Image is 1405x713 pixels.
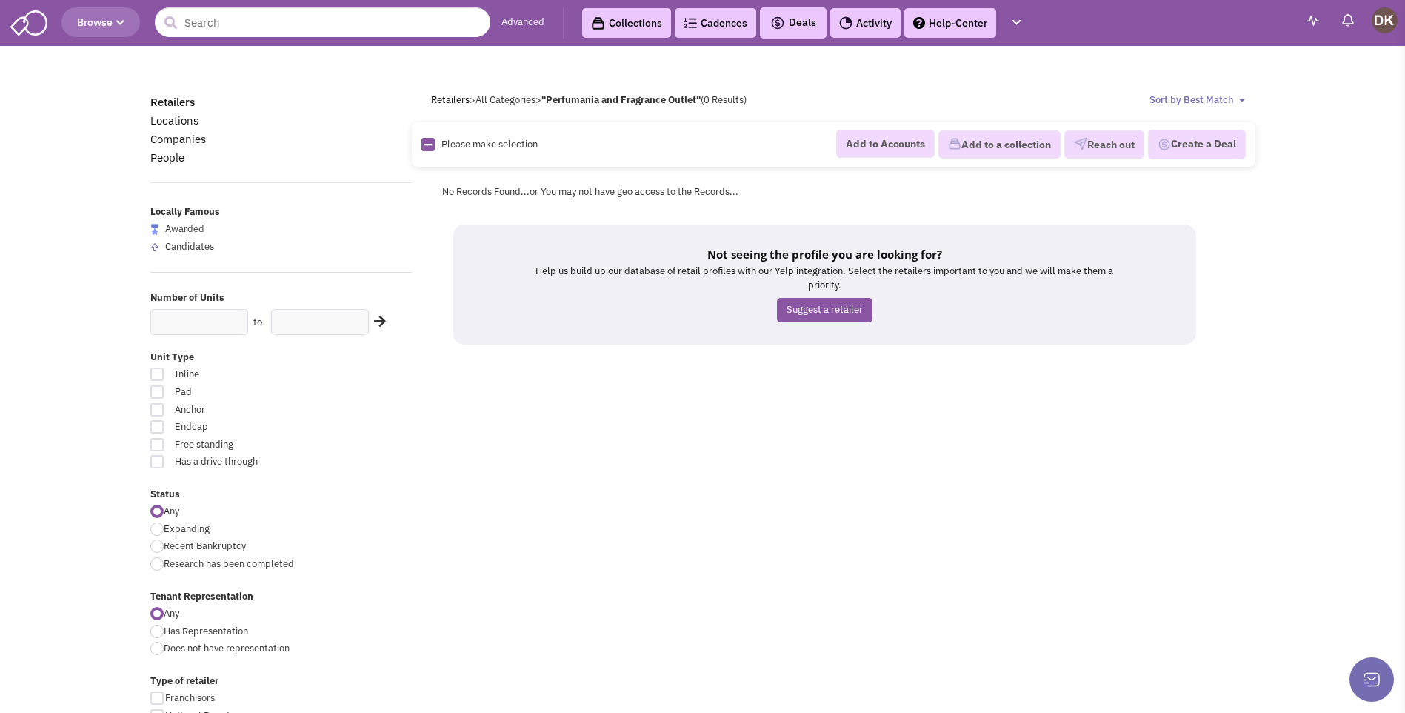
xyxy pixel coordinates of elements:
[150,132,206,146] a: Companies
[150,291,413,305] label: Number of Units
[501,16,544,30] a: Advanced
[475,93,747,106] span: All Categories (0 Results)
[10,7,47,36] img: SmartAdmin
[441,138,538,150] span: Please make selection
[938,130,1061,159] button: Add to a collection
[165,368,330,382] span: Inline
[165,420,330,434] span: Endcap
[1074,137,1087,150] img: VectorPaper_Plane.png
[164,540,246,552] span: Recent Bankruptcy
[165,455,330,469] span: Has a drive through
[527,247,1122,262] h5: Not seeing the profile you are looking for?
[150,95,195,109] a: Retailers
[164,505,179,517] span: Any
[1148,130,1246,159] button: Create a Deal
[150,590,413,604] label: Tenant Representation
[421,138,435,151] img: Rectangle.png
[164,557,294,570] span: Research has been completed
[165,403,330,417] span: Anchor
[164,607,179,620] span: Any
[150,113,198,127] a: Locations
[830,8,901,38] a: Activity
[164,642,290,654] span: Does not have representation
[535,93,541,106] span: >
[541,93,701,106] b: "Perfumania and Fragrance Outlet"
[165,438,330,452] span: Free standing
[1158,136,1171,153] img: Deal-Dollar.png
[431,93,470,106] a: Retailers
[442,185,738,198] span: No Records Found...or You may not have geo access to the Records...
[150,674,413,689] label: Type of retailer
[164,523,210,535] span: Expanding
[904,8,996,38] a: Help-Center
[150,351,413,365] label: Unit Type
[165,240,214,253] span: Candidates
[165,692,215,704] span: Franchisors
[150,488,413,502] label: Status
[777,298,872,322] a: Suggest a retailer
[470,93,475,106] span: >
[839,16,852,30] img: Activity.png
[1372,7,1398,33] img: Donnie Keller
[253,316,262,330] label: to
[150,150,184,165] a: People
[155,7,490,37] input: Search
[61,7,140,37] button: Browse
[770,16,816,29] span: Deals
[591,16,605,30] img: icon-collection-lavender-black.svg
[766,13,821,33] button: Deals
[684,18,697,28] img: Cadences_logo.png
[364,312,388,331] div: Search Nearby
[150,242,159,251] img: locallyfamous-upvote.png
[582,8,671,38] a: Collections
[675,8,756,38] a: Cadences
[913,17,925,29] img: help.png
[770,14,785,32] img: icon-deals.svg
[165,385,330,399] span: Pad
[948,137,961,150] img: icon-collection-lavender.png
[150,205,413,219] label: Locally Famous
[1064,130,1144,159] button: Reach out
[165,222,204,235] span: Awarded
[836,130,935,158] button: Add to Accounts
[164,625,248,637] span: Has Representation
[150,224,159,235] img: locallyfamous-largeicon.png
[77,16,124,29] span: Browse
[527,265,1122,292] p: Help us build up our database of retail profiles with our Yelp integration. Select the retailers ...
